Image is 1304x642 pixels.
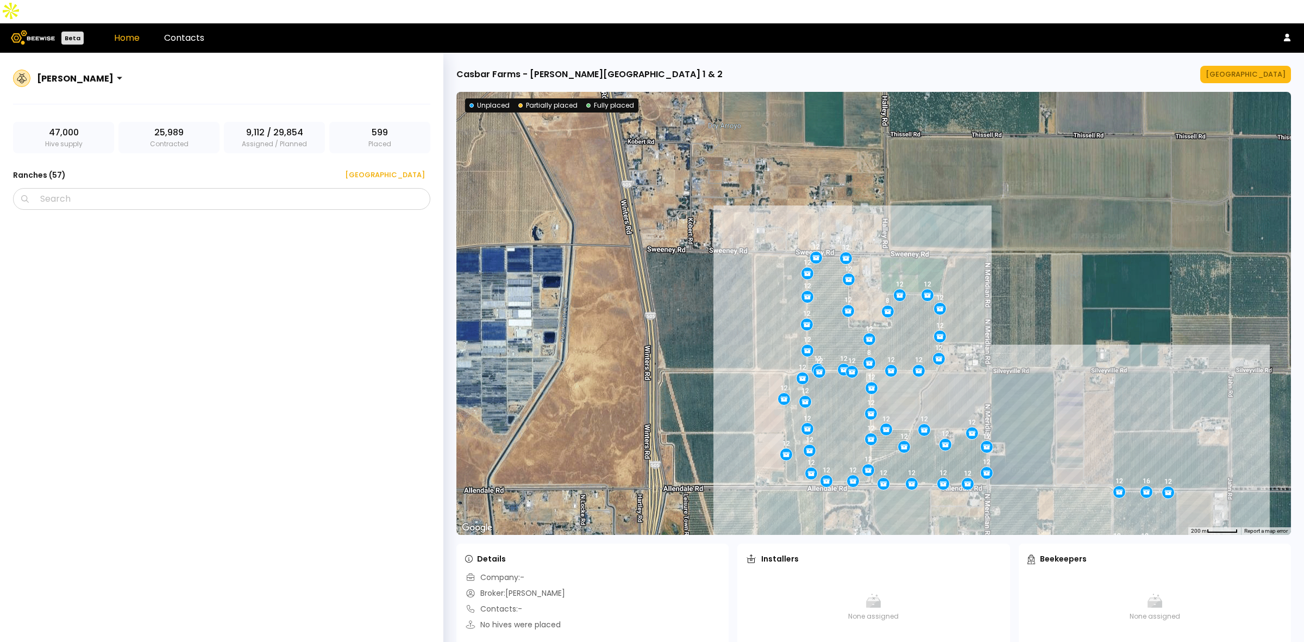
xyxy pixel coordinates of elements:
[939,469,947,477] div: 12
[13,122,114,153] div: Hive supply
[804,414,811,422] div: 12
[801,387,809,395] div: 12
[1200,66,1291,83] button: [GEOGRAPHIC_DATA]
[465,603,522,615] div: Contacts: -
[118,122,220,153] div: Contracted
[49,126,79,139] span: 47,000
[337,170,425,180] div: [GEOGRAPHIC_DATA]
[968,419,976,426] div: 12
[814,354,822,362] div: 12
[942,430,949,438] div: 12
[840,355,848,363] div: 12
[866,325,873,332] div: 12
[586,101,634,110] div: Fully placed
[848,357,856,364] div: 12
[900,432,908,440] div: 12
[908,469,916,477] div: 12
[920,415,928,422] div: 12
[465,572,524,583] div: Company: -
[459,521,495,535] a: Open this area in Google Maps (opens a new window)
[867,424,875,432] div: 12
[1113,532,1121,539] div: 12
[849,466,857,474] div: 12
[936,294,944,302] div: 12
[459,521,495,535] img: Google
[896,281,904,288] div: 12
[807,458,815,466] div: 12
[803,309,811,317] div: 12
[1165,533,1173,541] div: 12
[332,166,430,184] button: [GEOGRAPHIC_DATA]
[935,344,943,352] div: 12
[806,435,813,443] div: 12
[746,553,799,564] div: Installers
[924,281,931,288] div: 12
[164,32,204,44] a: Contacts
[915,356,923,364] div: 12
[329,122,430,153] div: Placed
[456,68,723,81] div: Casbar Farms - [PERSON_NAME][GEOGRAPHIC_DATA] 1 & 2
[114,32,140,44] a: Home
[246,126,303,139] span: 9,112 / 29,854
[780,384,788,391] div: 12
[372,126,388,139] span: 599
[816,357,823,365] div: 12
[864,456,872,463] div: 12
[867,399,875,407] div: 12
[37,72,114,85] div: [PERSON_NAME]
[936,322,944,329] div: 12
[61,32,84,45] div: Beta
[1206,69,1286,80] div: [GEOGRAPHIC_DATA]
[823,466,830,474] div: 12
[224,122,325,153] div: Assigned / Planned
[518,101,578,110] div: Partially placed
[799,364,806,371] div: 12
[465,553,506,564] div: Details
[1141,532,1149,539] div: 12
[983,432,990,440] div: 12
[812,243,820,251] div: 12
[465,619,561,631] div: No hives were placed
[804,282,811,289] div: 12
[1164,477,1172,485] div: 12
[11,30,55,45] img: Beewise logo
[804,259,811,266] div: 12
[154,126,184,139] span: 25,989
[1244,528,1288,534] a: Report a map error
[469,101,510,110] div: Unplaced
[465,588,565,599] div: Broker: [PERSON_NAME]
[842,243,850,251] div: 12
[1143,477,1150,484] div: 16
[964,469,971,477] div: 12
[1115,477,1123,485] div: 12
[983,458,990,465] div: 12
[880,469,887,477] div: 12
[782,440,790,447] div: 12
[1191,528,1207,534] span: 200 m
[882,415,890,422] div: 12
[845,265,852,272] div: 12
[13,167,66,183] h3: Ranches ( 57 )
[887,356,895,364] div: 12
[1188,527,1241,535] button: Map Scale: 200 m per 53 pixels
[868,373,875,381] div: 12
[1027,553,1087,564] div: Beekeepers
[867,348,871,356] div: 8
[804,335,811,343] div: 12
[886,297,889,304] div: 8
[844,296,852,304] div: 12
